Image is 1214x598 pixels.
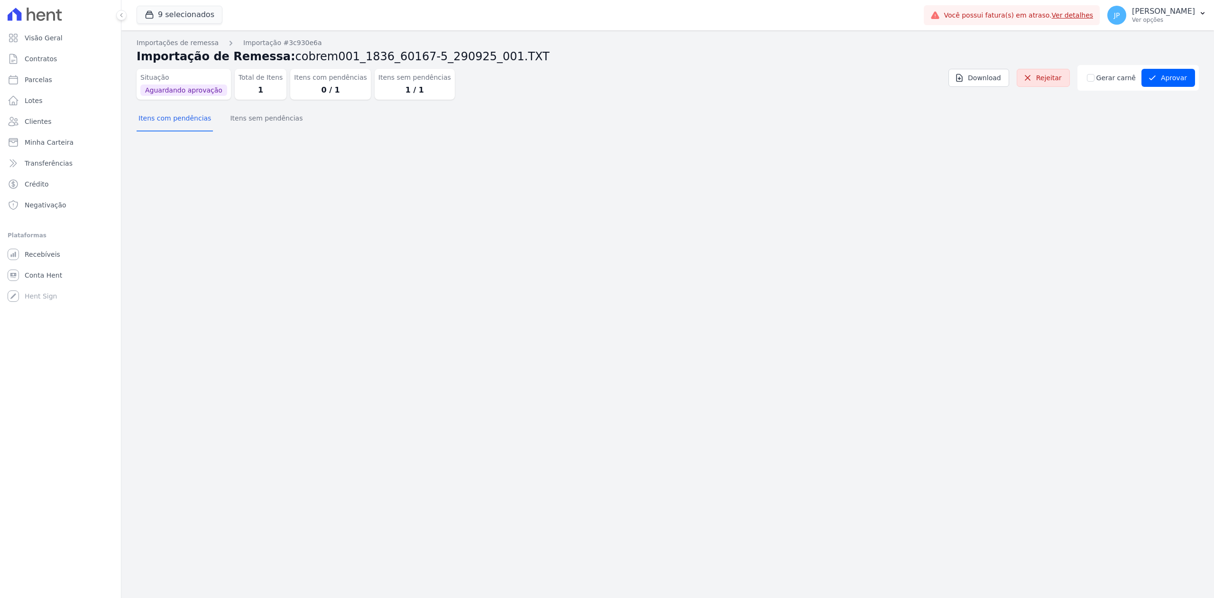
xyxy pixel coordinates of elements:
a: Parcelas [4,70,117,89]
a: Ver detalhes [1052,11,1094,19]
dt: Itens sem pendências [378,73,451,83]
dd: 1 / 1 [378,84,451,96]
a: Crédito [4,175,117,194]
a: Rejeitar [1017,69,1070,87]
button: JP [PERSON_NAME] Ver opções [1100,2,1214,28]
a: Contratos [4,49,117,68]
span: Clientes [25,117,51,126]
div: Plataformas [8,230,113,241]
nav: Breadcrumb [137,38,1199,48]
a: Clientes [4,112,117,131]
a: Recebíveis [4,245,117,264]
a: Importações de remessa [137,38,219,48]
a: Lotes [4,91,117,110]
h2: Importação de Remessa: [137,48,1199,65]
dt: Situação [140,73,227,83]
span: Visão Geral [25,33,63,43]
span: Recebíveis [25,250,60,259]
span: Conta Hent [25,271,62,280]
a: Conta Hent [4,266,117,285]
span: JP [1114,12,1120,19]
span: Contratos [25,54,57,64]
a: Importação #3c930e6a [243,38,322,48]
button: Itens com pendências [137,107,213,131]
span: Transferências [25,159,73,168]
dt: Total de Itens [239,73,283,83]
a: Download [948,69,1009,87]
a: Transferências [4,154,117,173]
button: 9 selecionados [137,6,222,24]
span: Parcelas [25,75,52,84]
span: Crédito [25,179,49,189]
dd: 0 / 1 [294,84,367,96]
span: Lotes [25,96,43,105]
button: Itens sem pendências [228,107,304,131]
span: Aguardando aprovação [140,84,227,96]
span: Negativação [25,200,66,210]
dd: 1 [239,84,283,96]
p: [PERSON_NAME] [1132,7,1195,16]
p: Ver opções [1132,16,1195,24]
label: Gerar carnê [1096,73,1136,83]
a: Visão Geral [4,28,117,47]
a: Negativação [4,196,117,215]
dt: Itens com pendências [294,73,367,83]
a: Minha Carteira [4,133,117,152]
button: Aprovar [1141,69,1195,87]
span: Você possui fatura(s) em atraso. [944,10,1093,20]
span: cobrem001_1836_60167-5_290925_001.TXT [295,50,550,63]
span: Minha Carteira [25,138,74,147]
